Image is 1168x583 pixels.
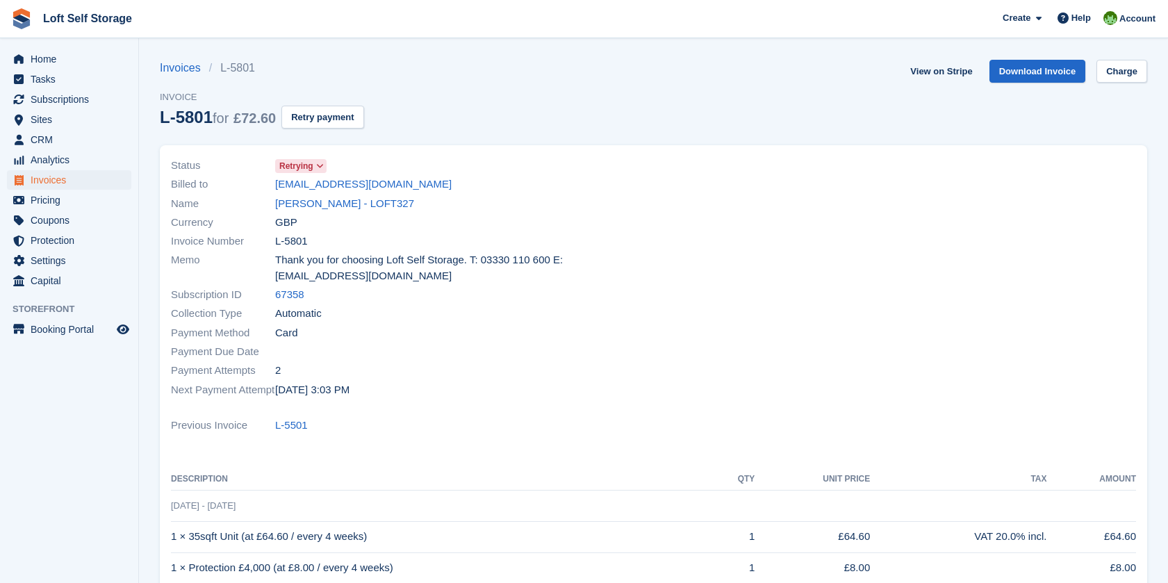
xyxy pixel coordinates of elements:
[905,60,978,83] a: View on Stripe
[171,325,275,341] span: Payment Method
[713,468,755,491] th: QTY
[7,211,131,230] a: menu
[233,110,276,126] span: £72.60
[7,231,131,250] a: menu
[7,251,131,270] a: menu
[1119,12,1155,26] span: Account
[275,382,349,398] time: 2025-08-24 14:03:36 UTC
[171,176,275,192] span: Billed to
[1096,60,1147,83] a: Charge
[275,196,414,212] a: [PERSON_NAME] - LOFT327
[171,306,275,322] span: Collection Type
[7,110,131,129] a: menu
[160,60,364,76] nav: breadcrumbs
[31,190,114,210] span: Pricing
[115,321,131,338] a: Preview store
[171,468,713,491] th: Description
[31,69,114,89] span: Tasks
[1003,11,1030,25] span: Create
[213,110,229,126] span: for
[31,211,114,230] span: Coupons
[31,271,114,290] span: Capital
[171,158,275,174] span: Status
[31,90,114,109] span: Subscriptions
[755,521,870,552] td: £64.60
[7,130,131,149] a: menu
[275,306,322,322] span: Automatic
[275,233,308,249] span: L-5801
[275,252,645,284] span: Thank you for choosing Loft Self Storage. T: 03330 110 600 E: [EMAIL_ADDRESS][DOMAIN_NAME]
[275,158,327,174] a: Retrying
[713,521,755,552] td: 1
[31,170,114,190] span: Invoices
[870,529,1046,545] div: VAT 20.0% incl.
[7,69,131,89] a: menu
[171,500,236,511] span: [DATE] - [DATE]
[275,325,298,341] span: Card
[31,150,114,170] span: Analytics
[31,320,114,339] span: Booking Portal
[7,150,131,170] a: menu
[171,382,275,398] span: Next Payment Attempt
[1103,11,1117,25] img: James Johnson
[1046,468,1136,491] th: Amount
[171,521,713,552] td: 1 × 35sqft Unit (at £64.60 / every 4 weeks)
[38,7,138,30] a: Loft Self Storage
[171,344,275,360] span: Payment Due Date
[279,160,313,172] span: Retrying
[171,215,275,231] span: Currency
[275,176,452,192] a: [EMAIL_ADDRESS][DOMAIN_NAME]
[171,363,275,379] span: Payment Attempts
[275,363,281,379] span: 2
[7,190,131,210] a: menu
[7,49,131,69] a: menu
[171,252,275,284] span: Memo
[11,8,32,29] img: stora-icon-8386f47178a22dfd0bd8f6a31ec36ba5ce8667c1dd55bd0f319d3a0aa187defe.svg
[7,170,131,190] a: menu
[31,49,114,69] span: Home
[171,418,275,434] span: Previous Invoice
[1046,521,1136,552] td: £64.60
[281,106,363,129] button: Retry payment
[31,231,114,250] span: Protection
[171,196,275,212] span: Name
[31,110,114,129] span: Sites
[275,215,297,231] span: GBP
[160,60,209,76] a: Invoices
[989,60,1086,83] a: Download Invoice
[31,251,114,270] span: Settings
[171,287,275,303] span: Subscription ID
[171,233,275,249] span: Invoice Number
[1071,11,1091,25] span: Help
[755,468,870,491] th: Unit Price
[7,320,131,339] a: menu
[160,90,364,104] span: Invoice
[7,271,131,290] a: menu
[160,108,276,126] div: L-5801
[31,130,114,149] span: CRM
[275,418,308,434] a: L-5501
[870,468,1046,491] th: Tax
[13,302,138,316] span: Storefront
[275,287,304,303] a: 67358
[7,90,131,109] a: menu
